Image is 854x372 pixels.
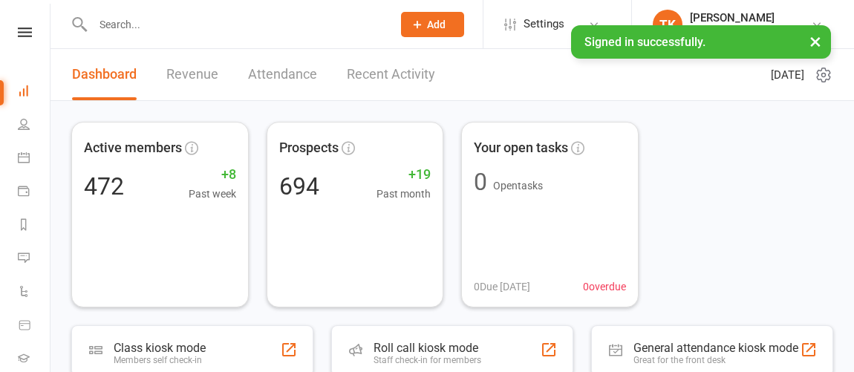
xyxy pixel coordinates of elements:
[653,10,682,39] div: TK
[374,355,481,365] div: Staff check-in for members
[401,12,464,37] button: Add
[474,170,487,194] div: 0
[583,278,626,295] span: 0 overdue
[584,35,705,49] span: Signed in successfully.
[72,49,137,100] a: Dashboard
[633,355,798,365] div: Great for the front desk
[18,209,51,243] a: Reports
[18,310,51,343] a: Product Sales
[377,186,431,202] span: Past month
[474,137,568,159] span: Your open tasks
[189,164,236,186] span: +8
[114,341,206,355] div: Class kiosk mode
[114,355,206,365] div: Members self check-in
[771,66,804,84] span: [DATE]
[690,11,792,25] div: [PERSON_NAME]
[18,176,51,209] a: Payments
[377,164,431,186] span: +19
[279,174,319,198] div: 694
[189,186,236,202] span: Past week
[374,341,481,355] div: Roll call kiosk mode
[524,7,564,41] span: Settings
[427,19,446,30] span: Add
[84,137,182,159] span: Active members
[347,49,435,100] a: Recent Activity
[84,174,124,198] div: 472
[633,341,798,355] div: General attendance kiosk mode
[18,109,51,143] a: People
[248,49,317,100] a: Attendance
[493,180,543,192] span: Open tasks
[279,137,339,159] span: Prospects
[18,76,51,109] a: Dashboard
[802,25,829,57] button: ×
[474,278,530,295] span: 0 Due [DATE]
[166,49,218,100] a: Revenue
[18,143,51,176] a: Calendar
[88,14,382,35] input: Search...
[690,25,792,38] div: Black Belt Martial Arts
